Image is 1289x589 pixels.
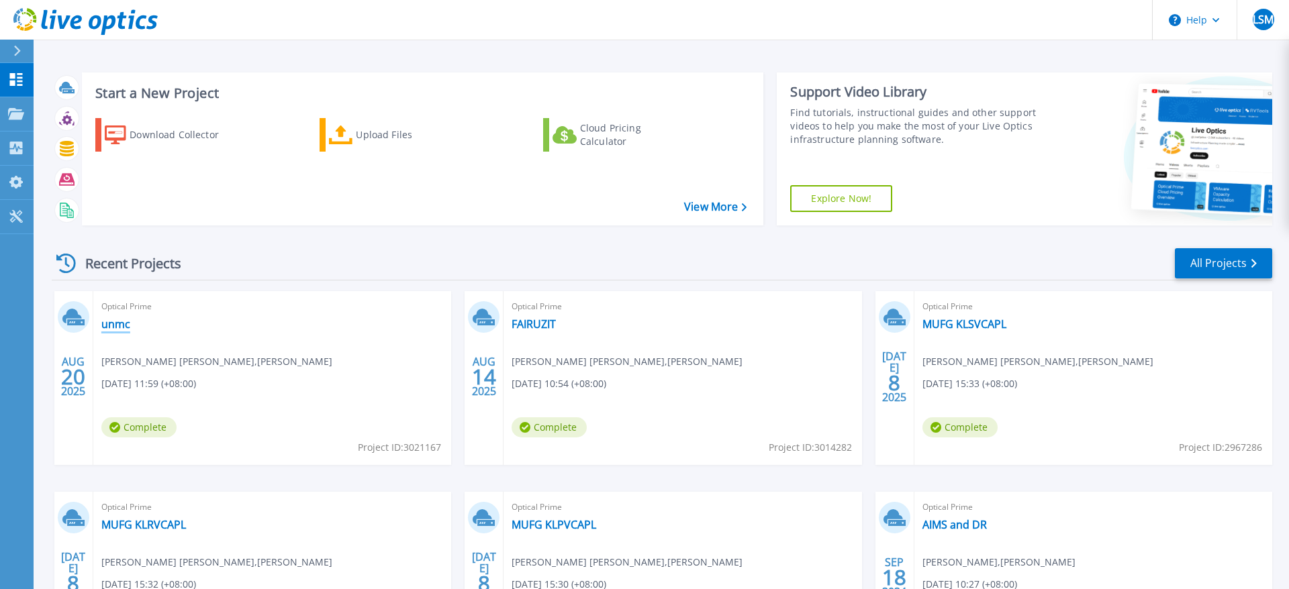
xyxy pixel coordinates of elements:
[101,354,332,369] span: [PERSON_NAME] [PERSON_NAME] , [PERSON_NAME]
[95,86,747,101] h3: Start a New Project
[356,121,463,148] div: Upload Files
[130,121,237,148] div: Download Collector
[922,376,1017,391] span: [DATE] 15:33 (+08:00)
[472,371,496,382] span: 14
[1175,248,1272,278] a: All Projects
[101,376,196,391] span: [DATE] 11:59 (+08:00)
[922,354,1153,369] span: [PERSON_NAME] [PERSON_NAME] , [PERSON_NAME]
[543,118,693,152] a: Cloud Pricing Calculator
[922,500,1264,515] span: Optical Prime
[512,299,853,314] span: Optical Prime
[101,317,130,331] a: unmc
[684,201,747,213] a: View More
[1253,14,1274,25] span: LSM
[922,317,1006,331] a: MUFG KLSVCAPL
[790,185,892,212] a: Explore Now!
[320,118,469,152] a: Upload Files
[790,83,1043,101] div: Support Video Library
[769,440,852,455] span: Project ID: 3014282
[881,352,907,401] div: [DATE] 2025
[60,352,86,401] div: AUG 2025
[882,572,906,583] span: 18
[888,377,900,388] span: 8
[512,317,556,331] a: FAIRUZIT
[922,299,1264,314] span: Optical Prime
[512,376,606,391] span: [DATE] 10:54 (+08:00)
[101,555,332,570] span: [PERSON_NAME] [PERSON_NAME] , [PERSON_NAME]
[52,247,199,280] div: Recent Projects
[101,417,177,437] span: Complete
[67,578,79,589] span: 8
[512,518,596,531] a: MUFG KLPVCAPL
[101,518,186,531] a: MUFG KLRVCAPL
[512,500,853,515] span: Optical Prime
[471,352,497,401] div: AUG 2025
[580,121,687,148] div: Cloud Pricing Calculator
[95,118,245,152] a: Download Collector
[922,555,1076,570] span: [PERSON_NAME] , [PERSON_NAME]
[790,106,1043,146] div: Find tutorials, instructional guides and other support videos to help you make the most of your L...
[922,518,987,531] a: AIMS and DR
[922,417,998,437] span: Complete
[512,555,743,570] span: [PERSON_NAME] [PERSON_NAME] , [PERSON_NAME]
[478,578,490,589] span: 8
[358,440,441,455] span: Project ID: 3021167
[61,371,85,382] span: 20
[101,500,443,515] span: Optical Prime
[1179,440,1262,455] span: Project ID: 2967286
[512,354,743,369] span: [PERSON_NAME] [PERSON_NAME] , [PERSON_NAME]
[512,417,587,437] span: Complete
[101,299,443,314] span: Optical Prime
